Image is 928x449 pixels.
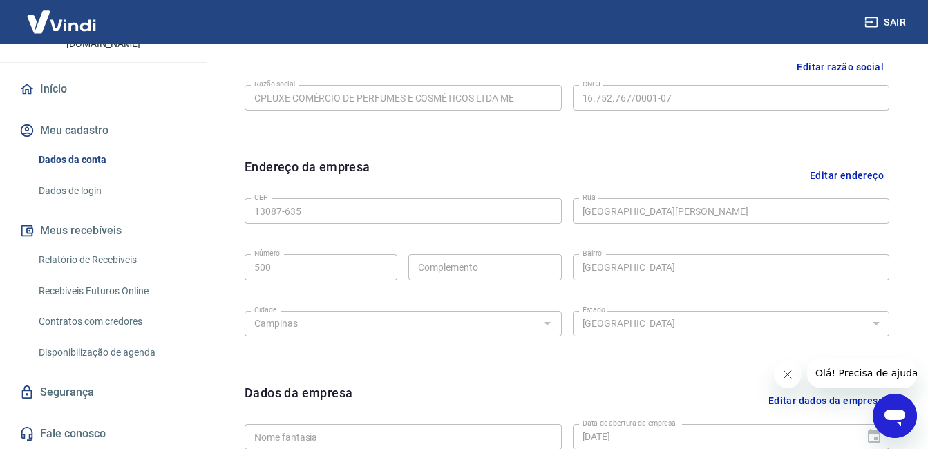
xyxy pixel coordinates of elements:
[804,157,889,193] button: Editar endereço
[17,377,190,408] a: Segurança
[774,361,802,388] iframe: Fechar mensagem
[583,418,676,428] label: Data de abertura da empresa
[862,10,911,35] button: Sair
[245,383,352,419] h6: Dados da empresa
[873,394,917,438] iframe: Botão para abrir a janela de mensagens
[583,192,596,202] label: Rua
[17,115,190,146] button: Meu cadastro
[763,383,889,419] button: Editar dados da empresa
[791,55,889,80] button: Editar razão social
[8,10,116,21] span: Olá! Precisa de ajuda?
[583,248,602,258] label: Bairro
[583,305,605,315] label: Estado
[254,192,267,202] label: CEP
[17,419,190,449] a: Fale conosco
[33,177,190,205] a: Dados de login
[33,246,190,274] a: Relatório de Recebíveis
[17,74,190,104] a: Início
[245,157,370,193] h6: Endereço da empresa
[583,79,600,89] label: CNPJ
[254,79,295,89] label: Razão social
[254,248,280,258] label: Número
[17,1,106,43] img: Vindi
[249,315,535,332] input: Digite aqui algumas palavras para buscar a cidade
[17,216,190,246] button: Meus recebíveis
[807,358,917,388] iframe: Mensagem da empresa
[33,338,190,367] a: Disponibilização de agenda
[33,277,190,305] a: Recebíveis Futuros Online
[33,146,190,174] a: Dados da conta
[33,307,190,336] a: Contratos com credores
[254,305,276,315] label: Cidade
